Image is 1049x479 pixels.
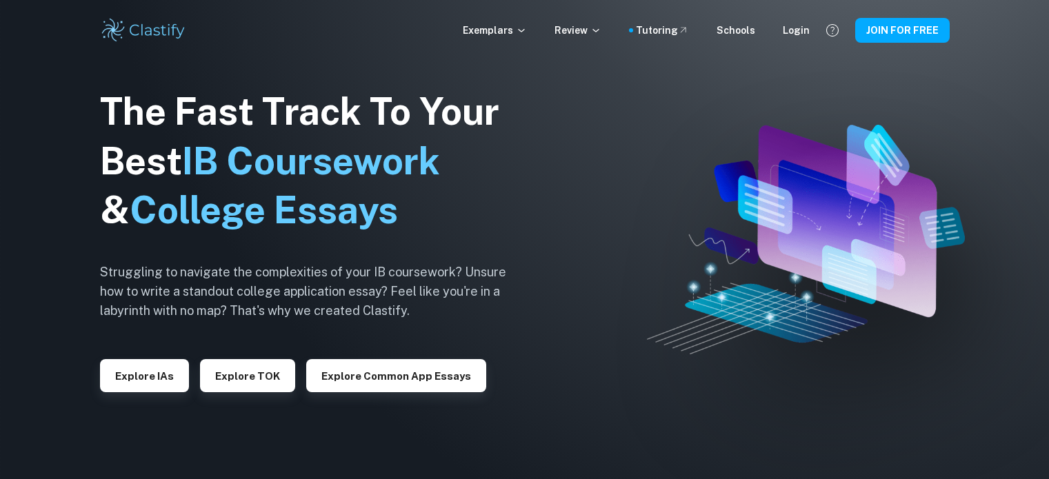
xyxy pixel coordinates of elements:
[100,263,528,320] h6: Struggling to navigate the complexities of your IB coursework? Unsure how to write a standout col...
[636,23,689,38] a: Tutoring
[717,23,755,38] a: Schools
[821,19,844,42] button: Help and Feedback
[100,87,528,236] h1: The Fast Track To Your Best &
[306,359,486,392] button: Explore Common App essays
[100,17,188,44] img: Clastify logo
[100,359,189,392] button: Explore IAs
[100,369,189,382] a: Explore IAs
[306,369,486,382] a: Explore Common App essays
[182,139,440,183] span: IB Coursework
[130,188,398,232] span: College Essays
[855,18,950,43] button: JOIN FOR FREE
[647,125,965,355] img: Clastify hero
[200,369,295,382] a: Explore TOK
[200,359,295,392] button: Explore TOK
[555,23,601,38] p: Review
[783,23,810,38] a: Login
[463,23,527,38] p: Exemplars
